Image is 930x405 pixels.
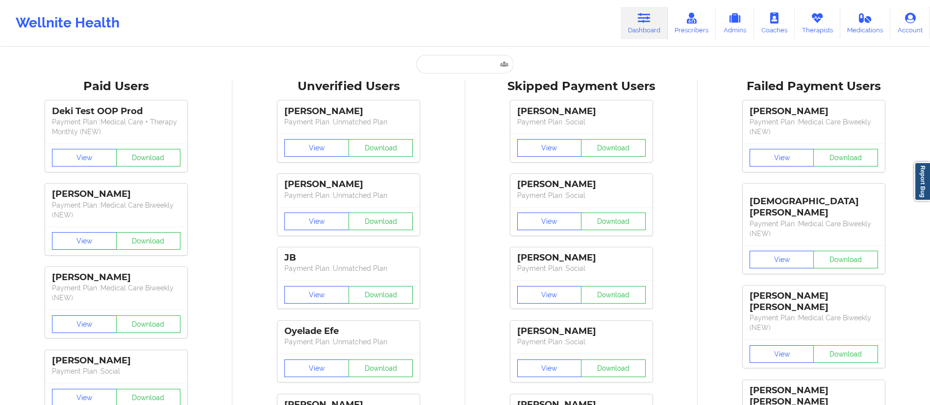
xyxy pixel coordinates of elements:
[284,179,413,190] div: [PERSON_NAME]
[517,179,646,190] div: [PERSON_NAME]
[517,326,646,337] div: [PERSON_NAME]
[813,345,878,363] button: Download
[52,200,180,220] p: Payment Plan : Medical Care Biweekly (NEW)
[52,106,180,117] div: Deki Test OOP Prod
[52,366,180,376] p: Payment Plan : Social
[517,337,646,347] p: Payment Plan : Social
[621,7,668,39] a: Dashboard
[813,149,878,167] button: Download
[284,139,349,157] button: View
[52,189,180,200] div: [PERSON_NAME]
[52,149,117,167] button: View
[517,252,646,263] div: [PERSON_NAME]
[581,139,646,157] button: Download
[284,117,413,127] p: Payment Plan : Unmatched Plan
[750,345,814,363] button: View
[517,359,582,377] button: View
[517,106,646,117] div: [PERSON_NAME]
[116,232,181,250] button: Download
[795,7,840,39] a: Therapists
[581,213,646,230] button: Download
[716,7,754,39] a: Admins
[284,191,413,200] p: Payment Plan : Unmatched Plan
[914,162,930,201] a: Report Bug
[668,7,716,39] a: Prescribers
[52,315,117,333] button: View
[750,189,878,218] div: [DEMOGRAPHIC_DATA][PERSON_NAME]
[284,337,413,347] p: Payment Plan : Unmatched Plan
[750,219,878,238] p: Payment Plan : Medical Care Biweekly (NEW)
[472,79,691,94] div: Skipped Payment Users
[52,232,117,250] button: View
[750,149,814,167] button: View
[284,359,349,377] button: View
[116,315,181,333] button: Download
[517,191,646,200] p: Payment Plan : Social
[52,355,180,366] div: [PERSON_NAME]
[52,272,180,283] div: [PERSON_NAME]
[754,7,795,39] a: Coaches
[52,283,180,303] p: Payment Plan : Medical Care Biweekly (NEW)
[52,117,180,137] p: Payment Plan : Medical Care + Therapy Monthly (NEW)
[750,313,878,333] p: Payment Plan : Medical Care Biweekly (NEW)
[517,286,582,304] button: View
[750,117,878,137] p: Payment Plan : Medical Care Biweekly (NEW)
[890,7,930,39] a: Account
[284,263,413,273] p: Payment Plan : Unmatched Plan
[517,213,582,230] button: View
[349,286,413,304] button: Download
[704,79,923,94] div: Failed Payment Users
[284,213,349,230] button: View
[581,286,646,304] button: Download
[7,79,226,94] div: Paid Users
[517,117,646,127] p: Payment Plan : Social
[284,286,349,304] button: View
[349,359,413,377] button: Download
[813,251,878,268] button: Download
[517,139,582,157] button: View
[284,252,413,263] div: JB
[750,251,814,268] button: View
[581,359,646,377] button: Download
[284,106,413,117] div: [PERSON_NAME]
[750,290,878,313] div: [PERSON_NAME] [PERSON_NAME]
[349,213,413,230] button: Download
[239,79,458,94] div: Unverified Users
[284,326,413,337] div: Oyelade Efe
[750,106,878,117] div: [PERSON_NAME]
[349,139,413,157] button: Download
[517,263,646,273] p: Payment Plan : Social
[840,7,891,39] a: Medications
[116,149,181,167] button: Download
